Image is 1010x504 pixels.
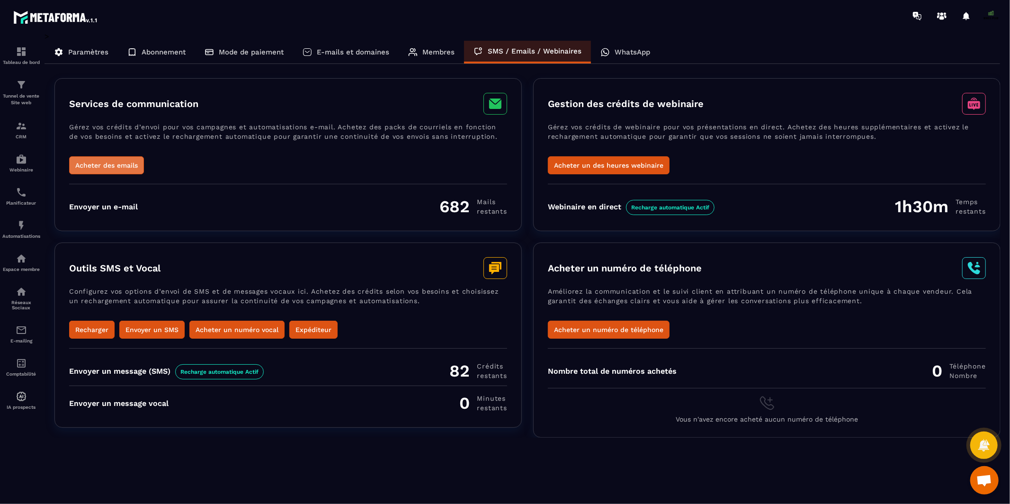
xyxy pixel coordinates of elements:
div: > [45,32,1001,438]
img: logo [13,9,98,26]
div: Nombre total de numéros achetés [548,367,677,376]
a: Ouvrir le chat [970,466,999,495]
a: automationsautomationsEspace membre [2,246,40,279]
p: Planificateur [2,200,40,206]
span: Crédits [477,361,507,371]
img: accountant [16,358,27,369]
span: Temps [956,197,986,207]
button: Expéditeur [289,321,338,339]
p: Comptabilité [2,371,40,377]
p: Paramètres [68,48,108,56]
div: Envoyer un message (SMS) [69,367,264,376]
h3: Acheter un numéro de téléphone [548,262,702,274]
p: E-mails et domaines [317,48,389,56]
h3: Outils SMS et Vocal [69,262,161,274]
span: minutes [477,394,507,403]
img: automations [16,153,27,165]
span: restants [477,371,507,380]
div: 1h30m [895,197,986,216]
button: Envoyer un SMS [119,321,185,339]
button: Acheter un des heures webinaire [548,156,670,174]
a: emailemailE-mailing [2,317,40,351]
span: restants [956,207,986,216]
p: IA prospects [2,405,40,410]
p: E-mailing [2,338,40,343]
a: formationformationCRM [2,113,40,146]
span: Mails [477,197,507,207]
div: 0 [932,361,986,381]
h3: Services de communication [69,98,198,109]
button: Acheter des emails [69,156,144,174]
img: automations [16,391,27,402]
a: schedulerschedulerPlanificateur [2,180,40,213]
h3: Gestion des crédits de webinaire [548,98,704,109]
p: SMS / Emails / Webinaires [488,47,581,55]
a: automationsautomationsAutomatisations [2,213,40,246]
a: formationformationTableau de bord [2,39,40,72]
p: WhatsApp [615,48,650,56]
p: Espace membre [2,267,40,272]
p: Abonnement [142,48,186,56]
span: Recharge automatique Actif [175,364,264,379]
p: CRM [2,134,40,139]
span: Vous n'avez encore acheté aucun numéro de téléphone [676,415,858,423]
img: email [16,324,27,336]
button: Acheter un numéro vocal [189,321,285,339]
img: automations [16,220,27,231]
a: social-networksocial-networkRéseaux Sociaux [2,279,40,317]
div: Envoyer un e-mail [69,202,138,211]
img: formation [16,46,27,57]
p: Améliorez la communication et le suivi client en attribuant un numéro de téléphone unique à chaqu... [548,287,986,321]
img: formation [16,79,27,90]
p: Tableau de bord [2,60,40,65]
button: Recharger [69,321,115,339]
span: Nombre [950,371,986,380]
a: automationsautomationsWebinaire [2,146,40,180]
p: Webinaire [2,167,40,172]
p: Tunnel de vente Site web [2,93,40,106]
p: Membres [422,48,455,56]
div: 82 [450,361,507,381]
button: Acheter un numéro de téléphone [548,321,670,339]
div: 0 [460,393,507,413]
img: automations [16,253,27,264]
p: Gérez vos crédits d’envoi pour vos campagnes et automatisations e-mail. Achetez des packs de cour... [69,122,507,156]
a: accountantaccountantComptabilité [2,351,40,384]
p: Automatisations [2,234,40,239]
span: Recharge automatique Actif [626,200,715,215]
p: Gérez vos crédits de webinaire pour vos présentations en direct. Achetez des heures supplémentair... [548,122,986,156]
span: Téléphone [950,361,986,371]
img: scheduler [16,187,27,198]
a: formationformationTunnel de vente Site web [2,72,40,113]
img: formation [16,120,27,132]
div: Webinaire en direct [548,202,715,211]
div: 682 [440,197,507,216]
span: restants [477,207,507,216]
p: Réseaux Sociaux [2,300,40,310]
p: Configurez vos options d’envoi de SMS et de messages vocaux ici. Achetez des crédits selon vos be... [69,287,507,321]
span: restants [477,403,507,413]
img: social-network [16,286,27,297]
p: Mode de paiement [219,48,284,56]
div: Envoyer un message vocal [69,399,169,408]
